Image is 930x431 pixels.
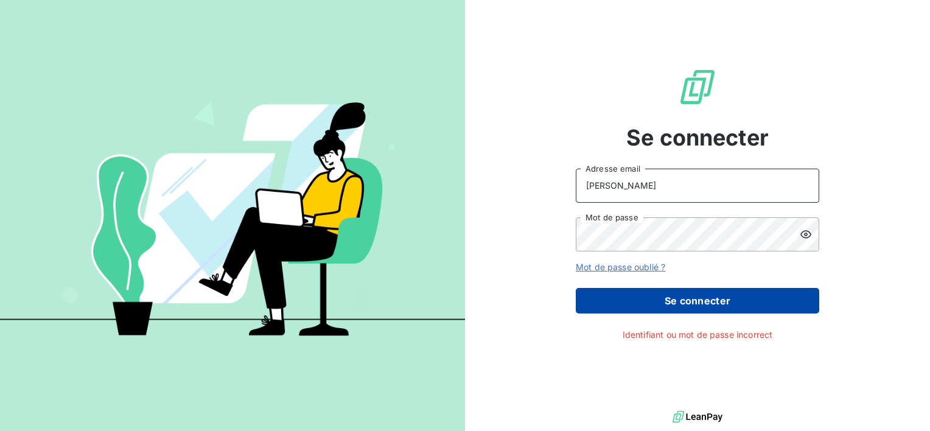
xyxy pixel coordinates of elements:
[673,408,722,426] img: logo
[576,262,665,272] a: Mot de passe oublié ?
[623,328,773,341] span: Identifiant ou mot de passe incorrect
[678,68,717,107] img: Logo LeanPay
[576,169,819,203] input: placeholder
[576,288,819,314] button: Se connecter
[626,121,769,154] span: Se connecter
